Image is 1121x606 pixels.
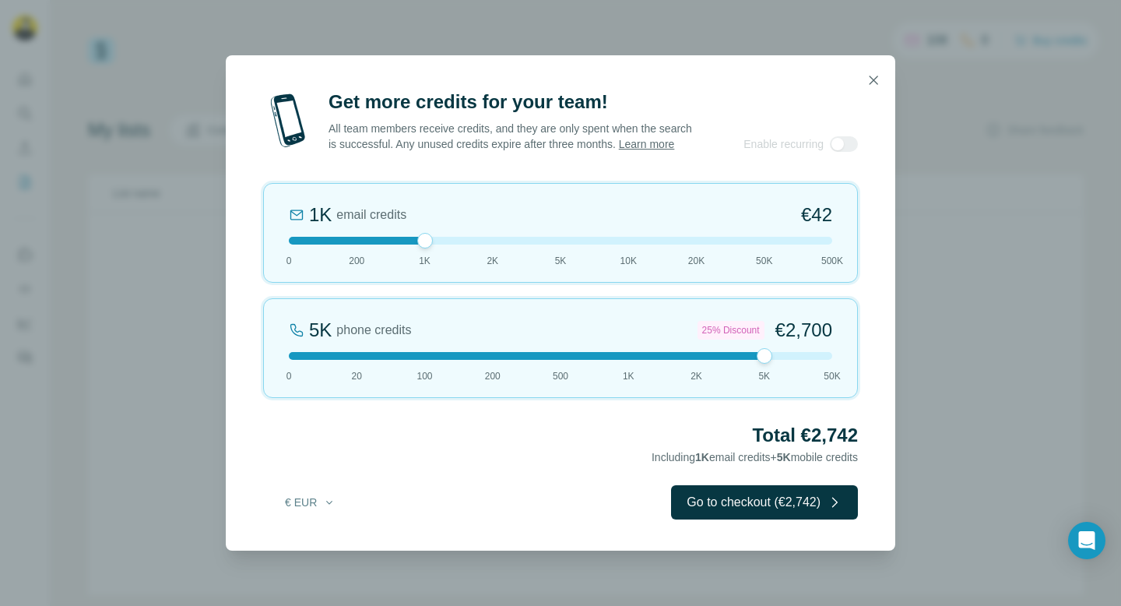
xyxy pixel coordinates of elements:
[698,321,764,340] div: 25% Discount
[775,318,832,343] span: €2,700
[623,369,634,383] span: 1K
[758,369,770,383] span: 5K
[286,254,292,268] span: 0
[695,451,709,463] span: 1K
[263,90,313,152] img: mobile-phone
[688,254,705,268] span: 20K
[619,138,675,150] a: Learn more
[352,369,362,383] span: 20
[487,254,498,268] span: 2K
[824,369,840,383] span: 50K
[336,206,406,224] span: email credits
[416,369,432,383] span: 100
[263,423,858,448] h2: Total €2,742
[691,369,702,383] span: 2K
[485,369,501,383] span: 200
[419,254,430,268] span: 1K
[553,369,568,383] span: 500
[821,254,843,268] span: 500K
[336,321,411,340] span: phone credits
[743,136,824,152] span: Enable recurring
[801,203,832,227] span: €42
[671,485,858,520] button: Go to checkout (€2,742)
[652,451,858,463] span: Including email credits + mobile credits
[756,254,772,268] span: 50K
[286,369,292,383] span: 0
[309,318,332,343] div: 5K
[329,121,694,152] p: All team members receive credits, and they are only spent when the search is successful. Any unus...
[1068,522,1105,559] div: Open Intercom Messenger
[555,254,567,268] span: 5K
[620,254,637,268] span: 10K
[274,488,346,516] button: € EUR
[777,451,791,463] span: 5K
[349,254,364,268] span: 200
[309,203,332,227] div: 1K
